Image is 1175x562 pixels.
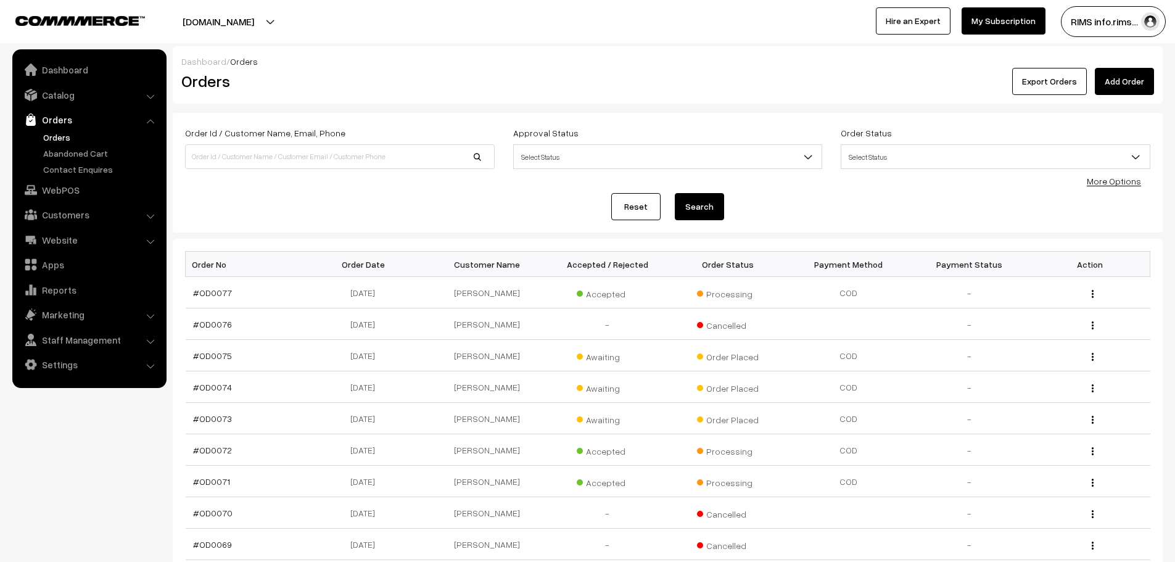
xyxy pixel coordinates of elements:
[1141,12,1160,31] img: user
[1092,416,1094,424] img: Menu
[193,382,232,392] a: #OD0074
[1092,321,1094,329] img: Menu
[577,473,638,489] span: Accepted
[193,476,230,487] a: #OD0071
[841,146,1150,168] span: Select Status
[306,371,427,403] td: [DATE]
[697,536,759,552] span: Cancelled
[15,304,162,326] a: Marketing
[306,529,427,560] td: [DATE]
[788,340,909,371] td: COD
[697,316,759,332] span: Cancelled
[40,163,162,176] a: Contact Enquires
[40,147,162,160] a: Abandoned Cart
[1029,252,1150,277] th: Action
[577,284,638,300] span: Accepted
[1092,510,1094,518] img: Menu
[697,347,759,363] span: Order Placed
[15,204,162,226] a: Customers
[697,284,759,300] span: Processing
[513,144,823,169] span: Select Status
[962,7,1045,35] a: My Subscription
[181,56,226,67] a: Dashboard
[427,466,548,497] td: [PERSON_NAME]
[909,371,1030,403] td: -
[788,434,909,466] td: COD
[697,473,759,489] span: Processing
[841,144,1150,169] span: Select Status
[697,379,759,395] span: Order Placed
[788,403,909,434] td: COD
[697,505,759,521] span: Cancelled
[193,413,232,424] a: #OD0073
[15,84,162,106] a: Catalog
[547,497,668,529] td: -
[513,126,579,139] label: Approval Status
[697,442,759,458] span: Processing
[1092,479,1094,487] img: Menu
[193,287,232,298] a: #OD0077
[1095,68,1154,95] a: Add Order
[788,371,909,403] td: COD
[427,529,548,560] td: [PERSON_NAME]
[15,109,162,131] a: Orders
[909,529,1030,560] td: -
[909,403,1030,434] td: -
[306,497,427,529] td: [DATE]
[1092,447,1094,455] img: Menu
[427,252,548,277] th: Customer Name
[427,403,548,434] td: [PERSON_NAME]
[514,146,822,168] span: Select Status
[1092,353,1094,361] img: Menu
[15,254,162,276] a: Apps
[547,529,668,560] td: -
[427,371,548,403] td: [PERSON_NAME]
[15,12,123,27] a: COMMMERCE
[181,72,493,91] h2: Orders
[185,144,495,169] input: Order Id / Customer Name / Customer Email / Customer Phone
[876,7,950,35] a: Hire an Expert
[841,126,892,139] label: Order Status
[186,252,307,277] th: Order No
[909,434,1030,466] td: -
[306,308,427,340] td: [DATE]
[909,497,1030,529] td: -
[547,308,668,340] td: -
[1012,68,1087,95] button: Export Orders
[306,434,427,466] td: [DATE]
[306,252,427,277] th: Order Date
[193,539,232,550] a: #OD0069
[1061,6,1166,37] button: RIMS info.rims…
[306,403,427,434] td: [DATE]
[909,277,1030,308] td: -
[427,308,548,340] td: [PERSON_NAME]
[139,6,297,37] button: [DOMAIN_NAME]
[909,308,1030,340] td: -
[193,508,233,518] a: #OD0070
[193,350,232,361] a: #OD0075
[181,55,1154,68] div: /
[611,193,661,220] a: Reset
[40,131,162,144] a: Orders
[427,434,548,466] td: [PERSON_NAME]
[788,277,909,308] td: COD
[675,193,724,220] button: Search
[1087,176,1141,186] a: More Options
[788,252,909,277] th: Payment Method
[306,340,427,371] td: [DATE]
[15,353,162,376] a: Settings
[668,252,789,277] th: Order Status
[185,126,345,139] label: Order Id / Customer Name, Email, Phone
[1092,290,1094,298] img: Menu
[15,279,162,301] a: Reports
[427,340,548,371] td: [PERSON_NAME]
[306,277,427,308] td: [DATE]
[577,379,638,395] span: Awaiting
[427,277,548,308] td: [PERSON_NAME]
[788,466,909,497] td: COD
[15,179,162,201] a: WebPOS
[577,442,638,458] span: Accepted
[577,347,638,363] span: Awaiting
[427,497,548,529] td: [PERSON_NAME]
[15,16,145,25] img: COMMMERCE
